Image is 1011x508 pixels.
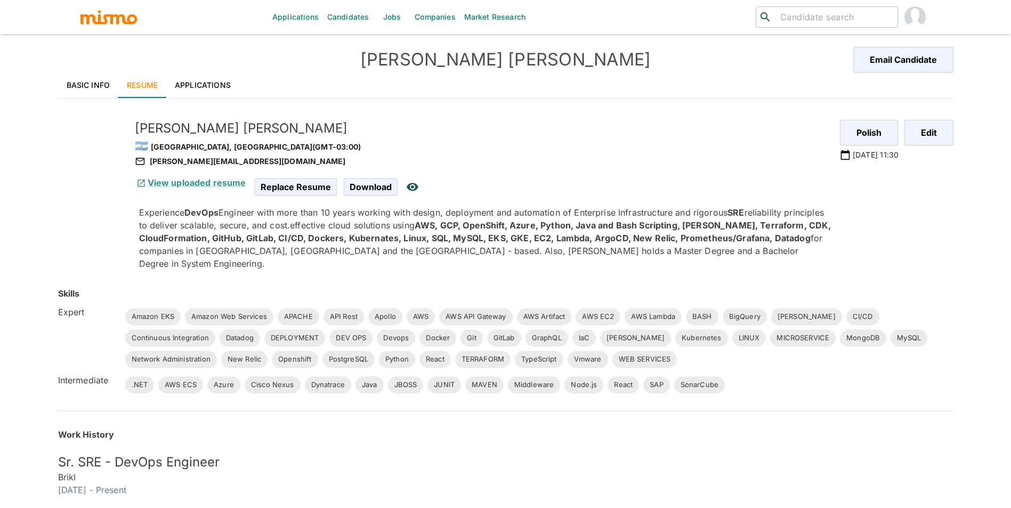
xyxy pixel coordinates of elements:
[329,333,373,343] span: DEV OPS
[125,380,155,390] span: .NET
[643,380,669,390] span: SAP
[58,471,953,484] h6: Brikl
[58,484,953,496] h6: [DATE] - Present
[388,380,424,390] span: JBOSS
[487,333,521,343] span: GitLab
[344,178,398,195] span: Download
[166,72,239,98] a: Applications
[282,49,730,70] h4: [PERSON_NAME] [PERSON_NAME]
[508,380,561,390] span: Middleware
[377,333,415,343] span: Devops
[612,354,677,365] span: WEB SERVICES
[625,312,682,322] span: AWS Lambda
[220,333,260,343] span: Datadog
[455,354,511,365] span: TERRAFORM
[723,312,767,322] span: BigQuery
[58,454,953,471] h5: Sr. SRE - DevOps Engineer
[674,380,725,390] span: SonarCube
[419,354,451,365] span: React
[135,177,246,188] a: View uploaded resume
[439,312,512,322] span: AWS API Gateway
[58,306,117,318] h6: Expert
[79,9,138,25] img: logo
[139,206,831,270] p: Experience Engineer with more than 10 years working with design, deployment and automation of Ent...
[853,47,953,72] button: Email Candidate
[58,428,953,441] h6: Work History
[576,312,620,322] span: AWS EC2
[379,354,415,365] span: Python
[419,333,456,343] span: Docker
[221,354,268,365] span: New Relic
[891,333,927,343] span: MySQL
[185,312,273,322] span: Amazon Web Services
[771,312,842,322] span: [PERSON_NAME]
[264,333,326,343] span: DEPLOYMENT
[344,182,398,191] a: Download
[184,207,219,218] strong: DevOps
[600,333,671,343] span: [PERSON_NAME]
[407,312,435,322] span: AWS
[840,333,886,343] span: MongoDB
[904,120,953,145] button: Edit
[272,354,318,365] span: Openshift
[278,312,319,322] span: APACHE
[686,312,718,322] span: BASH
[135,155,831,168] div: [PERSON_NAME][EMAIL_ADDRESS][DOMAIN_NAME]
[572,333,596,343] span: IaC
[776,10,893,24] input: Candidate search
[465,380,504,390] span: MAVEN
[207,380,240,390] span: Azure
[58,287,80,300] h6: Skills
[675,333,728,343] span: Kubernetes
[853,150,899,160] p: [DATE] 11:30
[322,354,375,365] span: PostgreSQL
[139,220,831,243] strong: AWS, GCP, OpenShift, Azure, Python, Java and Bash Scripting, [PERSON_NAME], Terraform, CDK, Cloud...
[125,333,215,343] span: Continuous Integration
[568,354,608,365] span: Vmware
[525,333,568,343] span: GraphQL
[58,72,119,98] a: Basic Info
[158,380,203,390] span: AWS ECS
[564,380,603,390] span: Node.js
[427,380,461,390] span: JUNIT
[135,120,831,137] h5: [PERSON_NAME] [PERSON_NAME]
[368,312,402,322] span: Apollo
[58,120,122,184] img: 8i4jbbtgh65btm7ffvhhouofk1rc
[727,207,744,218] strong: SRE
[135,140,148,152] span: 🇦🇷
[245,380,301,390] span: Cisco Nexus
[515,354,563,365] span: TypeScript
[125,354,217,365] span: Network Administration
[460,333,482,343] span: Git
[135,137,831,155] div: [GEOGRAPHIC_DATA], [GEOGRAPHIC_DATA] (GMT-03:00)
[732,333,766,343] span: LINUX
[846,312,879,322] span: CI/CD
[323,312,364,322] span: API Rest
[305,380,351,390] span: Dynatrace
[840,120,898,145] button: Polish
[118,72,166,98] a: Resume
[355,380,384,390] span: Java
[904,6,926,28] img: Maria Lujan Ciommo
[125,312,181,322] span: Amazon EKS
[770,333,836,343] span: MICROSERVICE
[255,178,337,195] span: Replace Resume
[517,312,572,322] span: AWS Artifact
[58,374,117,387] h6: Intermediate
[608,380,639,390] span: React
